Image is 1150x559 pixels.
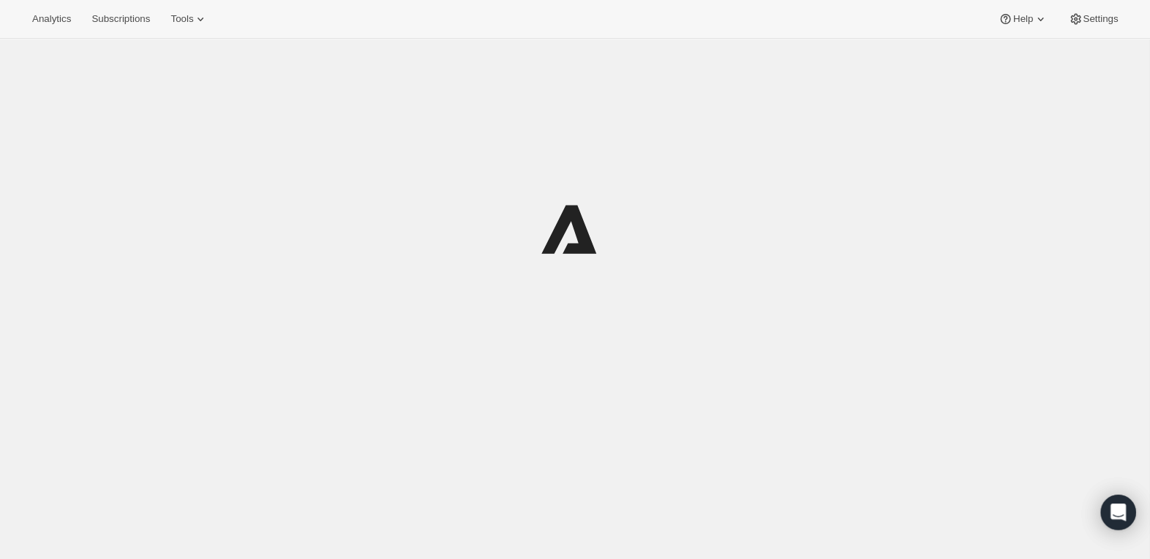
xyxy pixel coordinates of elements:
[83,9,159,29] button: Subscriptions
[91,13,150,25] span: Subscriptions
[170,13,193,25] span: Tools
[23,9,80,29] button: Analytics
[32,13,71,25] span: Analytics
[989,9,1056,29] button: Help
[1100,495,1135,530] div: Open Intercom Messenger
[1012,13,1032,25] span: Help
[162,9,217,29] button: Tools
[1059,9,1127,29] button: Settings
[1083,13,1118,25] span: Settings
